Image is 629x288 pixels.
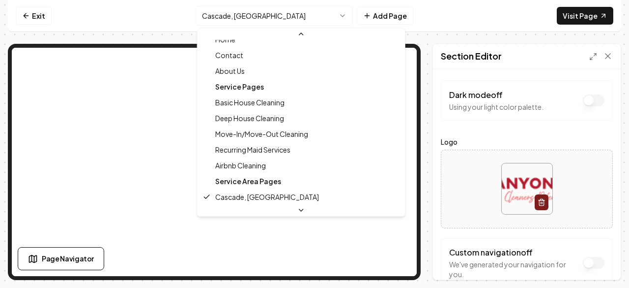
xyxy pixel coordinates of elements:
div: Service Area Pages [200,173,403,189]
span: Airbnb Cleaning [215,160,266,170]
span: Deep House Cleaning [215,113,284,123]
span: Contact [215,50,243,60]
span: Basic House Cleaning [215,97,285,107]
span: About Us [215,66,245,76]
span: Recurring Maid Services [215,145,290,155]
span: Cascade, [GEOGRAPHIC_DATA] [215,192,319,202]
div: Service Pages [200,79,403,95]
span: Move-In/Move-Out Cleaning [215,129,308,139]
